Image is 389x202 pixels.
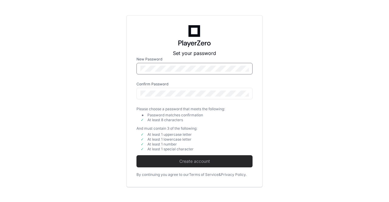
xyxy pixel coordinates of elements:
label: Confirm Password [136,82,253,87]
div: At least 8 characters [147,118,253,122]
a: Terms of Service [189,172,219,177]
p: Set your password [136,50,253,57]
div: & [219,172,221,177]
div: And must contain 3 of the following: [136,126,253,131]
div: At least 1 number [147,142,253,147]
a: Privacy Policy. [221,172,246,177]
div: At least 1 lowercase letter [147,137,253,142]
div: Please choose a password that meets the following: [136,107,253,111]
div: At least 1 special character [147,147,253,152]
button: Create account [136,155,253,167]
div: At least 1 uppercase letter [147,132,253,137]
span: Create account [136,158,253,164]
div: Password matches confirmation [147,113,253,118]
label: New Password [136,57,253,62]
div: By continuing you agree to our [136,172,189,177]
